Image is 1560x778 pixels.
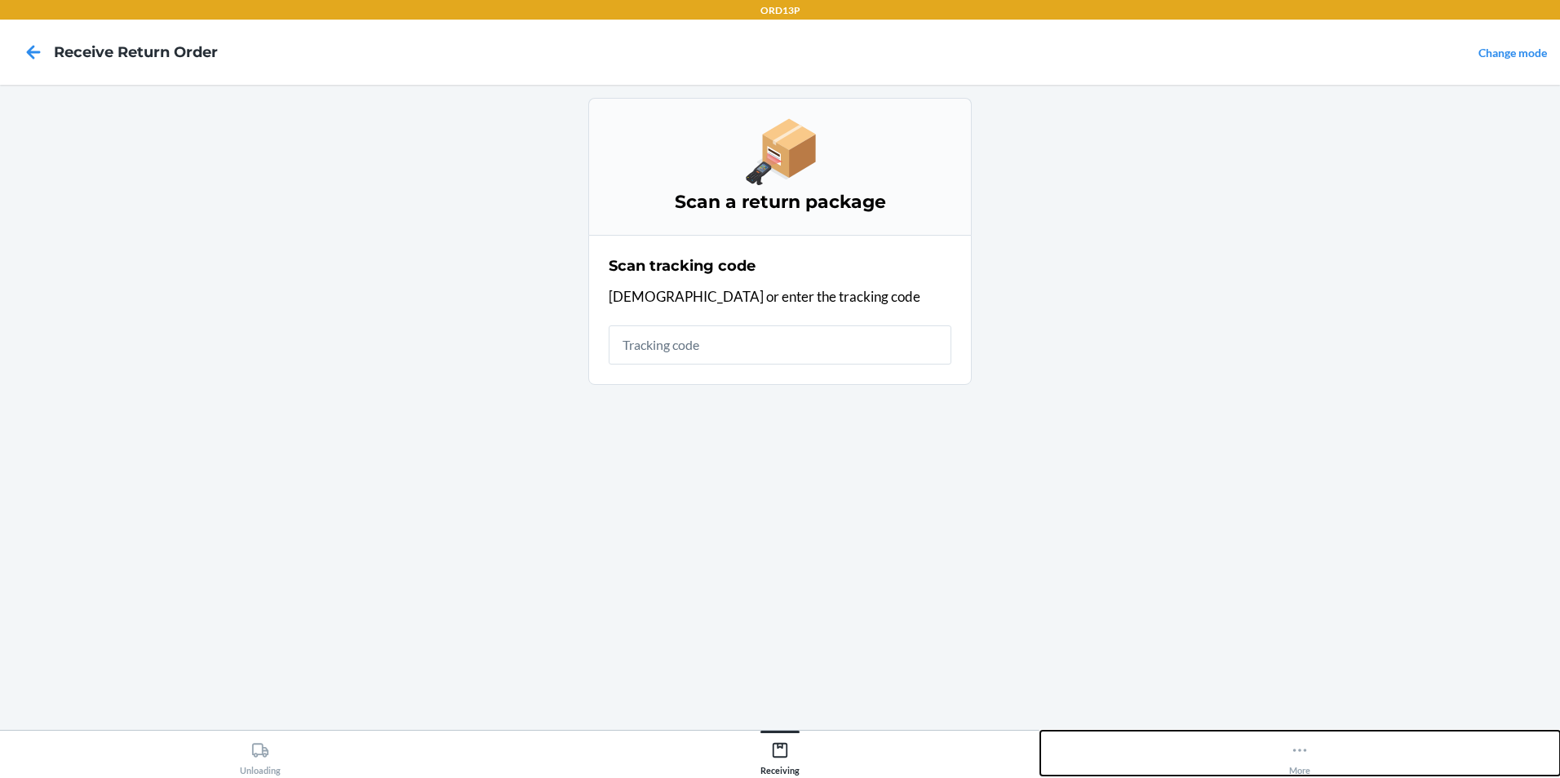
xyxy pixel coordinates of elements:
[240,735,281,776] div: Unloading
[760,735,800,776] div: Receiving
[609,189,951,215] h3: Scan a return package
[1289,735,1310,776] div: More
[54,42,218,63] h4: Receive Return Order
[760,3,800,18] p: ORD13P
[520,731,1039,776] button: Receiving
[1040,731,1560,776] button: More
[609,255,756,276] h2: Scan tracking code
[609,286,951,307] p: [DEMOGRAPHIC_DATA] or enter the tracking code
[609,325,951,365] input: Tracking code
[1478,46,1547,60] a: Change mode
